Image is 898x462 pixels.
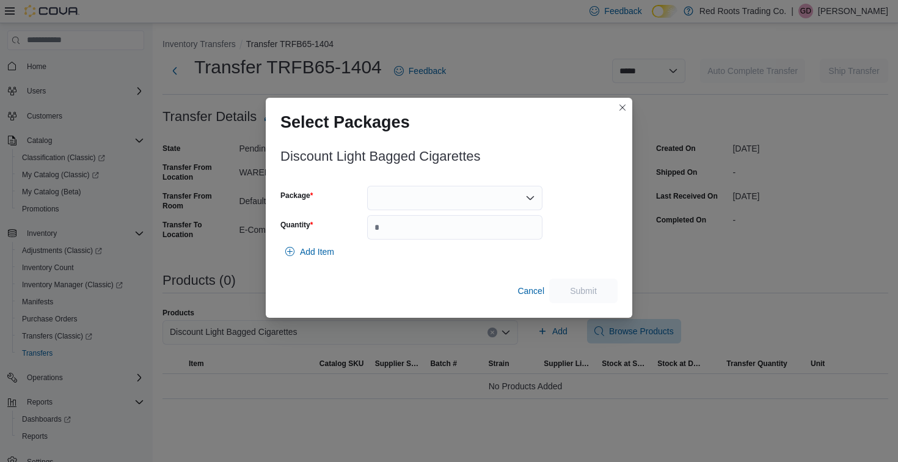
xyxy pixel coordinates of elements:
[280,149,481,164] h3: Discount Light Bagged Cigarettes
[300,246,334,258] span: Add Item
[280,240,339,264] button: Add Item
[280,191,313,200] label: Package
[525,193,535,203] button: Open list of options
[570,285,597,297] span: Submit
[513,279,549,303] button: Cancel
[549,279,618,303] button: Submit
[517,285,544,297] span: Cancel
[615,100,630,115] button: Closes this modal window
[280,220,313,230] label: Quantity
[280,112,410,132] h1: Select Packages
